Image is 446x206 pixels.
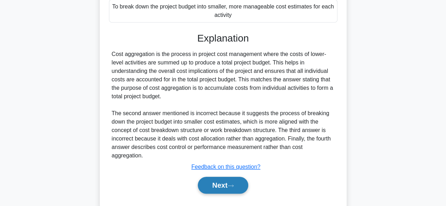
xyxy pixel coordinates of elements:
[191,164,261,170] a: Feedback on this question?
[112,50,335,160] div: Cost aggregation is the process in project cost management where the costs of lower-level activit...
[198,177,248,194] button: Next
[113,32,333,44] h3: Explanation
